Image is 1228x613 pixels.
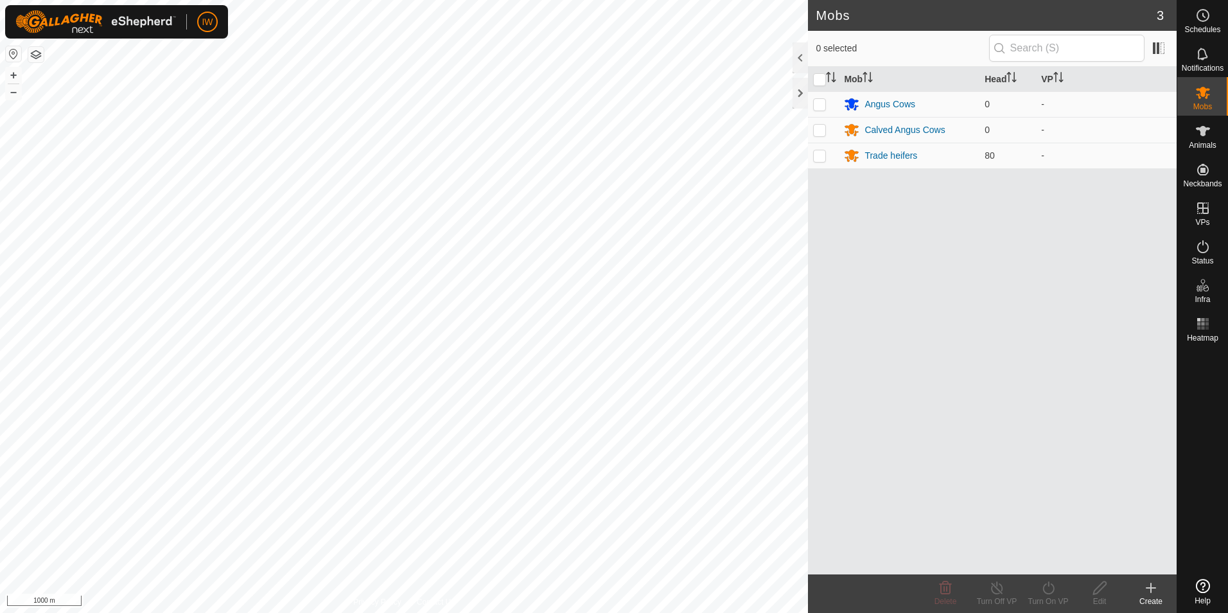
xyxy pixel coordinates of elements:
span: 0 selected [816,42,988,55]
p-sorticon: Activate to sort [1053,74,1064,84]
div: Calved Angus Cows [864,123,945,137]
span: Heatmap [1187,334,1218,342]
span: Schedules [1184,26,1220,33]
span: 0 [985,99,990,109]
span: 80 [985,150,995,161]
th: VP [1036,67,1177,92]
button: Reset Map [6,46,21,62]
button: + [6,67,21,83]
p-sorticon: Activate to sort [826,74,836,84]
span: Delete [934,597,957,606]
p-sorticon: Activate to sort [863,74,873,84]
div: Create [1125,596,1177,607]
div: Trade heifers [864,149,917,163]
span: 3 [1157,6,1164,25]
p-sorticon: Activate to sort [1006,74,1017,84]
th: Mob [839,67,979,92]
div: Edit [1074,596,1125,607]
input: Search (S) [989,35,1145,62]
span: VPs [1195,218,1209,226]
span: IW [202,15,213,29]
span: Help [1195,597,1211,605]
span: 0 [985,125,990,135]
img: Gallagher Logo [15,10,176,33]
div: Turn Off VP [971,596,1022,607]
td: - [1036,117,1177,143]
span: Notifications [1182,64,1224,72]
a: Help [1177,574,1228,610]
span: Animals [1189,141,1216,149]
a: Privacy Policy [353,596,401,608]
td: - [1036,143,1177,168]
div: Angus Cows [864,98,915,111]
button: Map Layers [28,47,44,62]
h2: Mobs [816,8,1156,23]
span: Neckbands [1183,180,1222,188]
span: Mobs [1193,103,1212,111]
td: - [1036,91,1177,117]
span: Status [1191,257,1213,265]
div: Turn On VP [1022,596,1074,607]
a: Contact Us [417,596,455,608]
button: – [6,84,21,100]
th: Head [979,67,1036,92]
span: Infra [1195,296,1210,303]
